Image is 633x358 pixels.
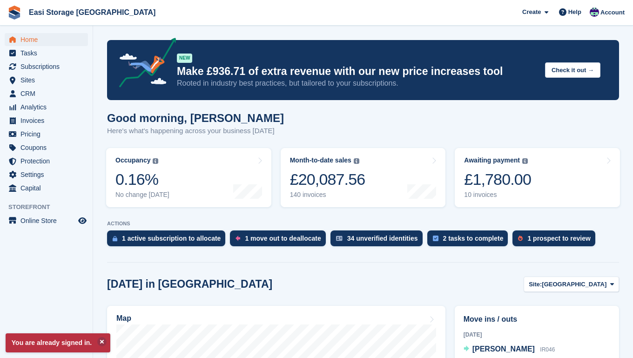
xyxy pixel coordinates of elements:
span: Storefront [8,203,93,212]
span: Coupons [20,141,76,154]
span: IR046 [540,346,555,353]
span: Capital [20,182,76,195]
a: menu [5,101,88,114]
a: menu [5,74,88,87]
span: [GEOGRAPHIC_DATA] [542,280,606,289]
h2: Move ins / outs [464,314,610,325]
img: icon-info-grey-7440780725fd019a000dd9b08b2336e03edf1995a4989e88bcd33f0948082b44.svg [354,158,359,164]
span: CRM [20,87,76,100]
img: Steven Cusick [590,7,599,17]
a: menu [5,87,88,100]
div: 140 invoices [290,191,365,199]
p: Make £936.71 of extra revenue with our new price increases tool [177,65,538,78]
div: £1,780.00 [464,170,531,189]
a: menu [5,47,88,60]
span: Create [522,7,541,17]
a: [PERSON_NAME] IR046 [464,344,555,356]
p: You are already signed in. [6,333,110,352]
span: Site: [529,280,542,289]
div: Occupancy [115,156,150,164]
span: [PERSON_NAME] [472,345,535,353]
img: stora-icon-8386f47178a22dfd0bd8f6a31ec36ba5ce8667c1dd55bd0f319d3a0aa187defe.svg [7,6,21,20]
a: 1 prospect to review [512,230,599,251]
span: Help [568,7,581,17]
a: 34 unverified identities [330,230,427,251]
h2: [DATE] in [GEOGRAPHIC_DATA] [107,278,272,290]
button: Check it out → [545,62,600,78]
span: Subscriptions [20,60,76,73]
div: 1 active subscription to allocate [122,235,221,242]
img: move_outs_to_deallocate_icon-f764333ba52eb49d3ac5e1228854f67142a1ed5810a6f6cc68b1a99e826820c5.svg [236,236,240,241]
span: Settings [20,168,76,181]
p: ACTIONS [107,221,619,227]
span: Protection [20,155,76,168]
a: 1 move out to deallocate [230,230,330,251]
button: Site: [GEOGRAPHIC_DATA] [524,277,619,292]
img: icon-info-grey-7440780725fd019a000dd9b08b2336e03edf1995a4989e88bcd33f0948082b44.svg [153,158,158,164]
a: Occupancy 0.16% No change [DATE] [106,148,271,207]
a: menu [5,114,88,127]
div: 2 tasks to complete [443,235,504,242]
h2: Map [116,314,131,323]
div: No change [DATE] [115,191,169,199]
a: menu [5,155,88,168]
div: 1 move out to deallocate [245,235,321,242]
p: Here's what's happening across your business [DATE] [107,126,284,136]
a: Easi Storage [GEOGRAPHIC_DATA] [25,5,159,20]
span: Pricing [20,128,76,141]
a: menu [5,128,88,141]
a: menu [5,33,88,46]
div: NEW [177,54,192,63]
div: 1 prospect to review [527,235,590,242]
a: menu [5,214,88,227]
img: prospect-51fa495bee0391a8d652442698ab0144808aea92771e9ea1ae160a38d050c398.svg [518,236,523,241]
img: verify_identity-adf6edd0f0f0b5bbfe63781bf79b02c33cf7c696d77639b501bdc392416b5a36.svg [336,236,343,241]
span: Invoices [20,114,76,127]
img: icon-info-grey-7440780725fd019a000dd9b08b2336e03edf1995a4989e88bcd33f0948082b44.svg [522,158,528,164]
span: Home [20,33,76,46]
a: menu [5,182,88,195]
a: menu [5,168,88,181]
div: £20,087.56 [290,170,365,189]
a: Month-to-date sales £20,087.56 140 invoices [281,148,446,207]
div: 0.16% [115,170,169,189]
p: Rooted in industry best practices, but tailored to your subscriptions. [177,78,538,88]
div: Awaiting payment [464,156,520,164]
span: Sites [20,74,76,87]
div: 10 invoices [464,191,531,199]
h1: Good morning, [PERSON_NAME] [107,112,284,124]
div: Month-to-date sales [290,156,351,164]
a: menu [5,141,88,154]
span: Account [600,8,625,17]
span: Analytics [20,101,76,114]
a: menu [5,60,88,73]
a: Preview store [77,215,88,226]
a: Awaiting payment £1,780.00 10 invoices [455,148,620,207]
img: price-adjustments-announcement-icon-8257ccfd72463d97f412b2fc003d46551f7dbcb40ab6d574587a9cd5c0d94... [111,38,176,91]
span: Online Store [20,214,76,227]
span: Tasks [20,47,76,60]
img: task-75834270c22a3079a89374b754ae025e5fb1db73e45f91037f5363f120a921f8.svg [433,236,438,241]
a: 2 tasks to complete [427,230,513,251]
div: 34 unverified identities [347,235,418,242]
a: 1 active subscription to allocate [107,230,230,251]
div: [DATE] [464,331,610,339]
img: active_subscription_to_allocate_icon-d502201f5373d7db506a760aba3b589e785aa758c864c3986d89f69b8ff3... [113,236,117,242]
